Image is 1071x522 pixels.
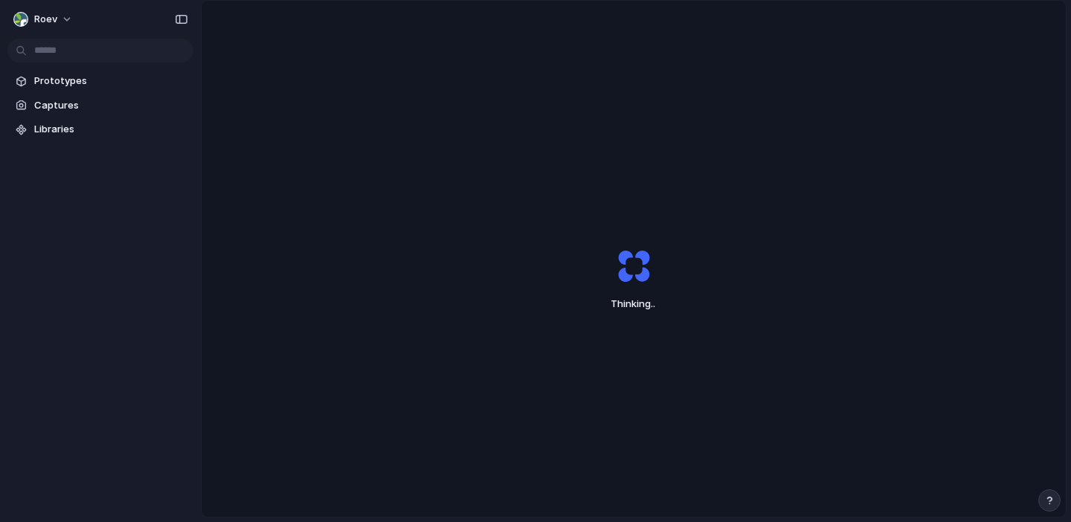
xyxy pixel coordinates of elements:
span: Thinking [582,297,685,312]
a: Libraries [7,118,193,141]
span: .. [651,297,655,309]
span: Libraries [34,122,187,137]
span: Prototypes [34,74,187,88]
span: Roev [34,12,57,27]
a: Captures [7,94,193,117]
span: Captures [34,98,187,113]
a: Prototypes [7,70,193,92]
button: Roev [7,7,80,31]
